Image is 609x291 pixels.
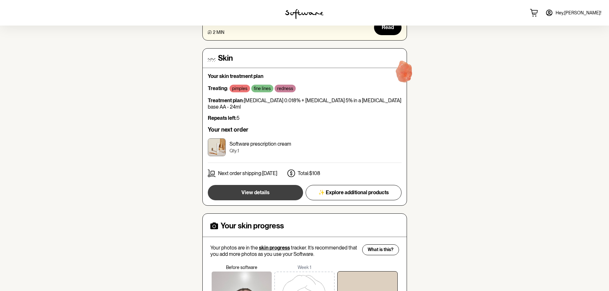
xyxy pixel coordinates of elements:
p: Your skin treatment plan [208,73,402,79]
p: Your photos are in the tracker. It’s recommended that you add more photos as you use your Software. [210,245,358,257]
h4: Your skin progress [221,221,284,231]
span: View details [241,189,269,195]
p: Next order shipping: [DATE] [218,170,277,176]
p: Qty: 1 [230,148,291,154]
p: pimples [232,86,247,91]
span: Read [382,24,394,30]
p: 5 [208,115,402,121]
a: Hey,[PERSON_NAME]! [542,5,605,20]
span: What is this? [368,247,394,252]
h4: Skin [218,54,233,63]
p: Software prescription cream [230,141,291,147]
p: redness [277,86,293,91]
p: [MEDICAL_DATA] 0.018% + [MEDICAL_DATA] 5% in a [MEDICAL_DATA] base AA - 24ml [208,97,402,110]
strong: Treatment plan: [208,97,244,103]
strong: Treating: [208,85,228,91]
p: fine lines [254,86,271,91]
button: What is this? [362,244,399,255]
span: Hey, [PERSON_NAME] ! [556,10,601,16]
p: Before software [210,265,273,270]
button: ✨ Explore additional products [306,185,402,200]
img: software logo [285,9,324,19]
button: Read [374,20,402,35]
span: ✨ Explore additional products [318,189,389,195]
h6: Your next order [208,126,402,133]
p: Total: $108 [298,170,320,176]
img: ckrj7zkjy00033h5xptmbqh6o.jpg [208,138,226,156]
img: red-blob.ee797e6f29be6228169e.gif [384,53,425,94]
button: View details [208,185,303,200]
span: 2 min [213,30,224,35]
span: skin progress [259,245,290,251]
strong: Repeats left: [208,115,237,121]
p: Week 1 [273,265,336,270]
